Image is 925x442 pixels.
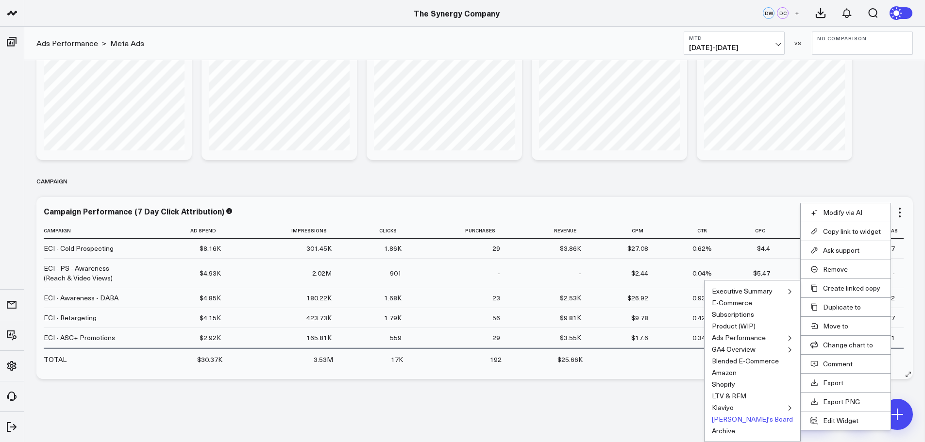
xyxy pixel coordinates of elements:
div: 56 [492,313,500,323]
button: Ads Performance [712,334,766,341]
button: Edit Widget [810,416,881,425]
a: Ads Performance [36,38,98,49]
div: TOTAL [44,355,67,364]
div: $8.16K [200,244,221,253]
a: Export PNG [810,397,881,406]
button: Archive [712,427,735,434]
th: Revenue [509,223,590,239]
div: $27.08 [627,244,648,253]
button: GA4 Overview [712,346,756,353]
div: $25.66K [557,355,583,364]
button: Ask support [810,246,881,255]
div: 165.81K [306,333,332,343]
button: Remove [810,265,881,274]
th: Ad Spend [141,223,230,239]
span: + [795,10,799,16]
b: MTD [689,35,779,41]
div: $2.44 [631,268,648,278]
button: [PERSON_NAME]'s Board [712,416,793,423]
div: 901 [390,268,402,278]
div: $9.78 [631,313,648,323]
div: ECI - Awareness - DABA [44,293,118,303]
div: DC [777,7,789,19]
div: $4.15K [200,313,221,323]
button: Move to [810,322,881,330]
button: Shopify [712,381,735,388]
th: Campaign [44,223,141,239]
th: Ctr [657,223,721,239]
div: > [36,38,106,49]
div: 17K [391,355,403,364]
div: 2.02M [312,268,332,278]
div: 423.73K [306,313,332,323]
button: Duplicate to [810,303,881,311]
button: No Comparison [812,32,913,55]
div: - [579,268,581,278]
div: 192 [490,355,502,364]
div: $4.4 [757,244,770,253]
button: E-Commerce [712,299,752,306]
div: 29 [492,244,500,253]
div: 1.86K [384,244,402,253]
th: Roas [854,223,904,239]
button: Subscriptions [712,311,754,318]
div: $26.92 [627,293,648,303]
div: $2.92K [200,333,221,343]
button: Copy link to widget [810,227,881,236]
div: ECI - ASC+ Promotions [44,333,115,343]
span: [DATE] - [DATE] [689,44,779,51]
button: Klaviyo [712,404,734,411]
th: Cpa [779,223,855,239]
div: $3.86K [560,244,581,253]
div: 23 [492,293,500,303]
div: DW [763,7,774,19]
div: $5.47 [753,268,770,278]
div: $2.53K [560,293,581,303]
a: Meta Ads [110,38,144,49]
div: $9.81K [560,313,581,323]
a: Export [810,378,881,387]
div: 180.22K [306,293,332,303]
div: ECI - Cold Prospecting [44,244,114,253]
button: Change chart to [810,341,881,349]
button: MTD[DATE]-[DATE] [684,32,785,55]
div: 1.68K [384,293,402,303]
div: campaign [36,170,67,192]
button: + [791,7,803,19]
button: Amazon [712,369,737,376]
th: Clicks [340,223,410,239]
button: Create linked copy [810,284,881,293]
a: The Synergy Company [414,8,500,18]
button: LTV & RFM [712,393,746,399]
button: Modify via AI [810,208,881,217]
div: 3.53M [314,355,333,364]
div: 301.45K [306,244,332,253]
th: Purchases [410,223,509,239]
div: 0.62% [692,244,712,253]
div: 29 [492,333,500,343]
div: ECI - PS - Awareness (Reach & Video Views) [44,263,132,283]
div: $17.6 [631,333,648,343]
div: $3.55K [560,333,581,343]
div: - [498,268,500,278]
div: - [892,268,895,278]
div: $4.85K [200,293,221,303]
div: ECI - Retargeting [44,313,97,323]
div: $4.93K [200,268,221,278]
div: 559 [390,333,402,343]
button: Product (WIP) [712,323,756,329]
button: Executive Summary [712,288,773,295]
button: Blended E-Commerce [712,358,779,364]
button: Comment [810,360,881,368]
th: Cpc [721,223,779,239]
b: No Comparison [817,35,908,41]
div: Campaign Performance (7 Day Click Attribution) [44,206,224,216]
th: Cpm [590,223,657,239]
th: Impressions [230,223,340,239]
div: VS [790,40,807,46]
div: $30.37K [197,355,222,364]
div: 0.04% [692,268,712,278]
div: 1.79K [384,313,402,323]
